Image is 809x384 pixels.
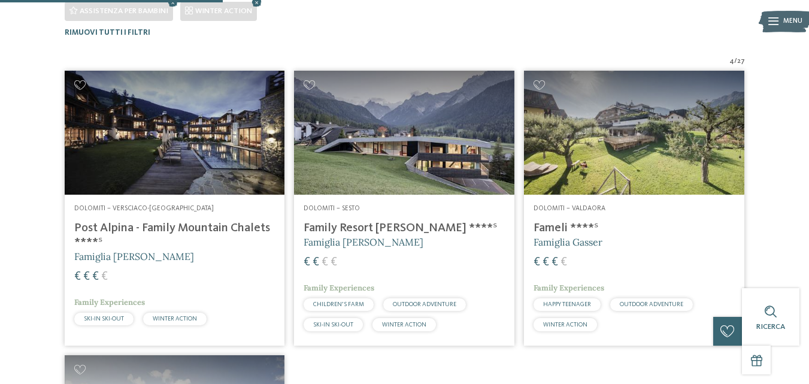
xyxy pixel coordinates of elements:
[304,205,360,212] span: Dolomiti – Sesto
[84,316,124,322] span: SKI-IN SKI-OUT
[393,301,456,307] span: OUTDOOR ADVENTURE
[543,322,587,328] span: WINTER ACTION
[304,283,374,293] span: Family Experiences
[524,71,744,195] img: Cercate un hotel per famiglie? Qui troverete solo i migliori!
[304,236,423,248] span: Famiglia [PERSON_NAME]
[313,322,353,328] span: SKI-IN SKI-OUT
[560,256,567,268] span: €
[80,7,168,15] span: Assistenza per bambini
[534,283,604,293] span: Family Experiences
[756,323,785,331] span: Ricerca
[195,7,252,15] span: WINTER ACTION
[534,256,540,268] span: €
[65,71,285,346] a: Cercate un hotel per famiglie? Qui troverete solo i migliori! Dolomiti – Versciaco-[GEOGRAPHIC_DA...
[65,29,150,37] span: Rimuovi tutti i filtri
[74,205,214,212] span: Dolomiti – Versciaco-[GEOGRAPHIC_DATA]
[74,221,275,250] h4: Post Alpina - Family Mountain Chalets ****ˢ
[737,57,745,66] span: 27
[74,297,145,307] span: Family Experiences
[74,250,194,262] span: Famiglia [PERSON_NAME]
[65,71,285,195] img: Post Alpina - Family Mountain Chalets ****ˢ
[313,256,319,268] span: €
[304,221,505,235] h4: Family Resort [PERSON_NAME] ****ˢ
[304,256,310,268] span: €
[534,205,605,212] span: Dolomiti – Valdaora
[294,71,514,346] a: Cercate un hotel per famiglie? Qui troverete solo i migliori! Dolomiti – Sesto Family Resort [PER...
[729,57,734,66] span: 4
[294,71,514,195] img: Family Resort Rainer ****ˢ
[552,256,558,268] span: €
[534,236,602,248] span: Famiglia Gasser
[734,57,737,66] span: /
[382,322,426,328] span: WINTER ACTION
[83,271,90,283] span: €
[543,301,591,307] span: HAPPY TEENAGER
[92,271,99,283] span: €
[74,271,81,283] span: €
[620,301,683,307] span: OUTDOOR ADVENTURE
[543,256,549,268] span: €
[153,316,197,322] span: WINTER ACTION
[313,301,364,307] span: CHILDREN’S FARM
[524,71,744,346] a: Cercate un hotel per famiglie? Qui troverete solo i migliori! Dolomiti – Valdaora Fameli ****ˢ Fa...
[331,256,337,268] span: €
[322,256,328,268] span: €
[101,271,108,283] span: €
